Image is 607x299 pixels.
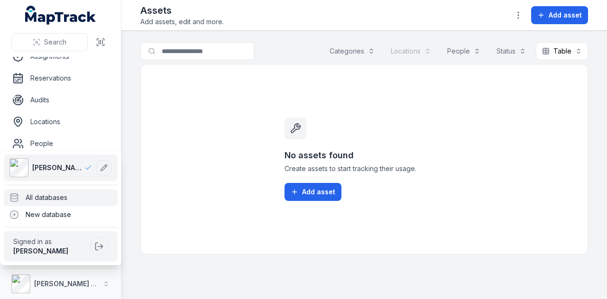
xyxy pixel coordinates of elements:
span: Signed in as [13,237,86,246]
strong: [PERSON_NAME] Asset Maintenance [34,280,156,288]
span: [PERSON_NAME] Asset Maintenance [32,163,84,172]
strong: [PERSON_NAME] [13,247,68,255]
div: All databases [4,189,118,206]
div: New database [4,206,118,223]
